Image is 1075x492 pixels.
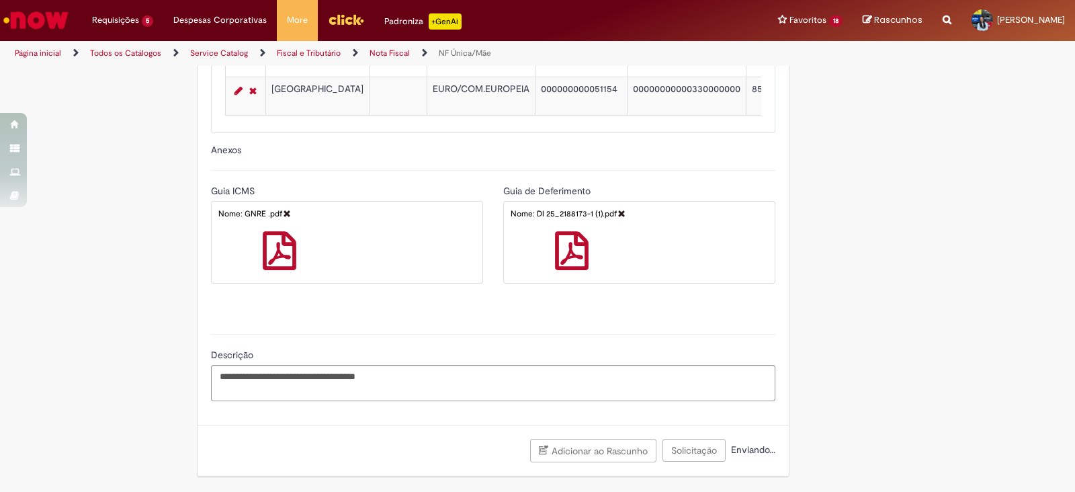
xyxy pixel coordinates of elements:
div: Nome: DI 25_2188173-1 (1).pdf [507,208,771,224]
span: Rascunhos [874,13,922,26]
p: +GenAi [429,13,462,30]
a: Todos os Catálogos [90,48,161,58]
td: [GEOGRAPHIC_DATA] [265,77,369,116]
span: Guia de Deferimento [503,185,593,197]
textarea: Descrição [211,365,775,401]
span: 18 [829,15,843,27]
div: Nome: GNRE .pdf [215,208,479,224]
a: Rascunhos [863,14,922,27]
label: Anexos [211,144,241,156]
a: Fiscal e Tributário [277,48,341,58]
span: More [287,13,308,27]
td: 000000000051154 [535,77,627,116]
span: Enviando... [728,444,775,456]
td: 85369090 [746,77,800,116]
img: ServiceNow [1,7,71,34]
a: Delete [283,209,291,218]
a: Service Catalog [190,48,248,58]
a: Página inicial [15,48,61,58]
span: Requisições [92,13,139,27]
span: Descrição [211,349,256,361]
img: click_logo_yellow_360x200.png [328,9,364,30]
td: EURO/COM.EUROPEIA [427,77,535,116]
a: Remover linha 11 [246,83,260,99]
ul: Trilhas de página [10,41,707,66]
a: Nota Fiscal [370,48,410,58]
span: Favoritos [789,13,826,27]
span: Despesas Corporativas [173,13,267,27]
a: Editar Linha 11 [231,83,246,99]
a: Delete [617,209,626,218]
a: NF Única/Mãe [439,48,491,58]
td: 00000000000330000000 [627,77,746,116]
span: [PERSON_NAME] [997,14,1065,26]
span: 5 [142,15,153,27]
span: Guia ICMS [211,185,257,197]
div: Padroniza [384,13,462,30]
